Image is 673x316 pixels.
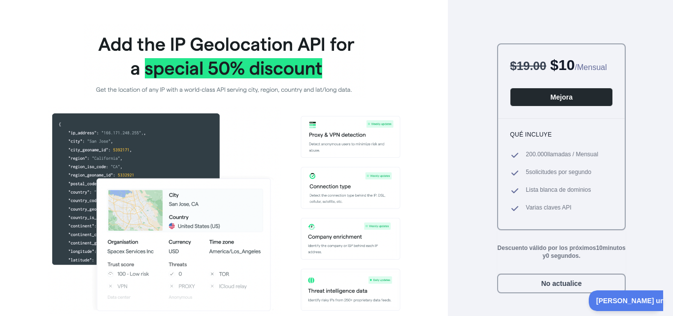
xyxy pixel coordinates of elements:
[510,131,552,138] font: Qué incluye
[517,59,546,72] font: 19.00
[550,93,572,101] font: Mejora
[577,63,606,71] font: Mensual
[558,57,574,73] font: 10
[551,252,580,259] font: segundos.
[526,186,591,193] font: Lista blanca de dominios
[575,63,577,71] font: /
[541,280,581,287] font: No actualice
[526,204,571,211] font: Varias claves API
[576,151,598,158] font: Mensual
[547,151,574,158] font: llamadas /
[542,245,625,259] font: minutos y
[47,24,401,314] img: Oferta
[526,169,529,176] font: 5
[7,6,111,14] font: [PERSON_NAME] una pregunta
[550,57,559,73] font: $
[546,252,549,259] font: 0
[510,88,613,106] button: Mejora
[498,245,596,251] font: Descuento válido por los próximos
[510,59,516,72] font: $
[526,151,547,158] font: 200.000
[589,290,663,311] iframe: Activar/desactivar soporte al cliente
[529,169,591,176] font: solicitudes por segundo
[596,245,603,251] font: 10
[497,274,626,293] button: No actualice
